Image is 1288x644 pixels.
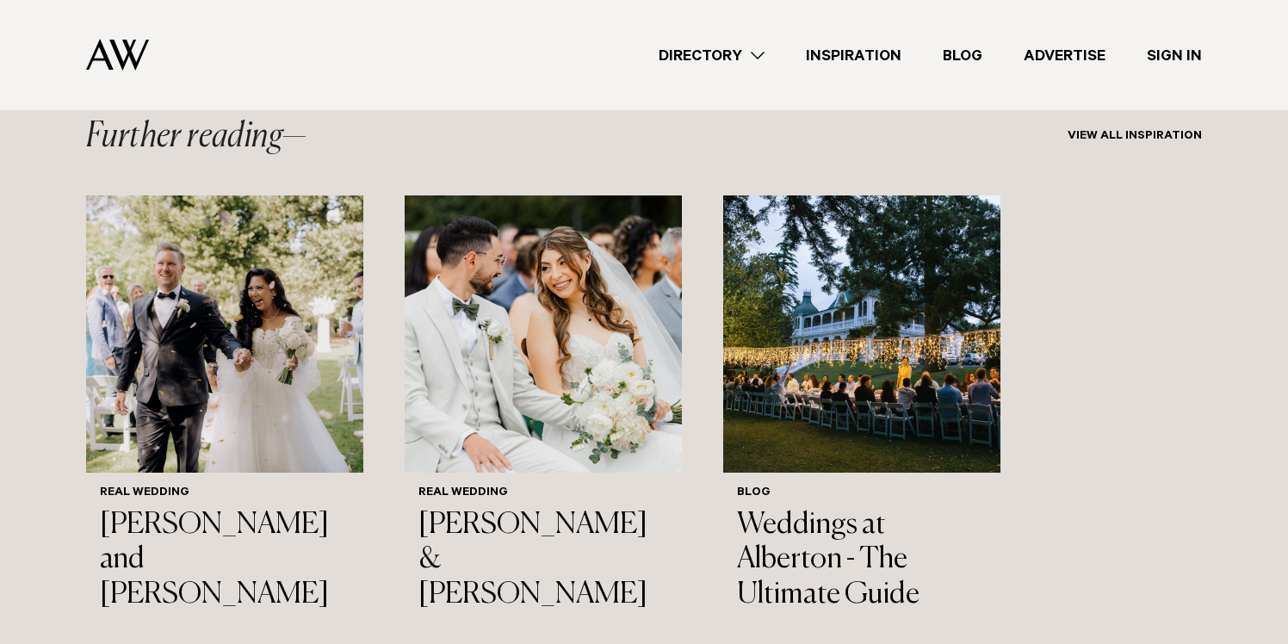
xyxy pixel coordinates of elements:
[86,120,307,154] h2: Further reading
[1003,44,1126,67] a: Advertise
[418,486,668,501] h6: Real Wedding
[723,195,1000,627] swiper-slide: 3 / 3
[1068,130,1202,144] a: View all inspiration
[86,195,363,627] a: Real Wedding | Crystal and Adam Real Wedding [PERSON_NAME] and [PERSON_NAME]
[723,195,1000,473] img: Blog | Weddings at Alberton - The Ultimate Guide
[86,39,149,71] img: Auckland Weddings Logo
[405,195,682,627] a: Real Wedding | Jennifer & Johann Real Wedding [PERSON_NAME] & [PERSON_NAME]
[86,195,363,473] img: Real Wedding | Crystal and Adam
[100,486,350,501] h6: Real Wedding
[405,195,682,473] img: Real Wedding | Jennifer & Johann
[405,195,682,627] swiper-slide: 2 / 3
[638,44,785,67] a: Directory
[1126,44,1223,67] a: Sign In
[418,508,668,613] h3: [PERSON_NAME] & [PERSON_NAME]
[100,508,350,613] h3: [PERSON_NAME] and [PERSON_NAME]
[737,508,987,613] h3: Weddings at Alberton - The Ultimate Guide
[723,195,1000,627] a: Blog | Weddings at Alberton - The Ultimate Guide Blog Weddings at Alberton - The Ultimate Guide
[785,44,922,67] a: Inspiration
[922,44,1003,67] a: Blog
[86,195,363,627] swiper-slide: 1 / 3
[737,486,987,501] h6: Blog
